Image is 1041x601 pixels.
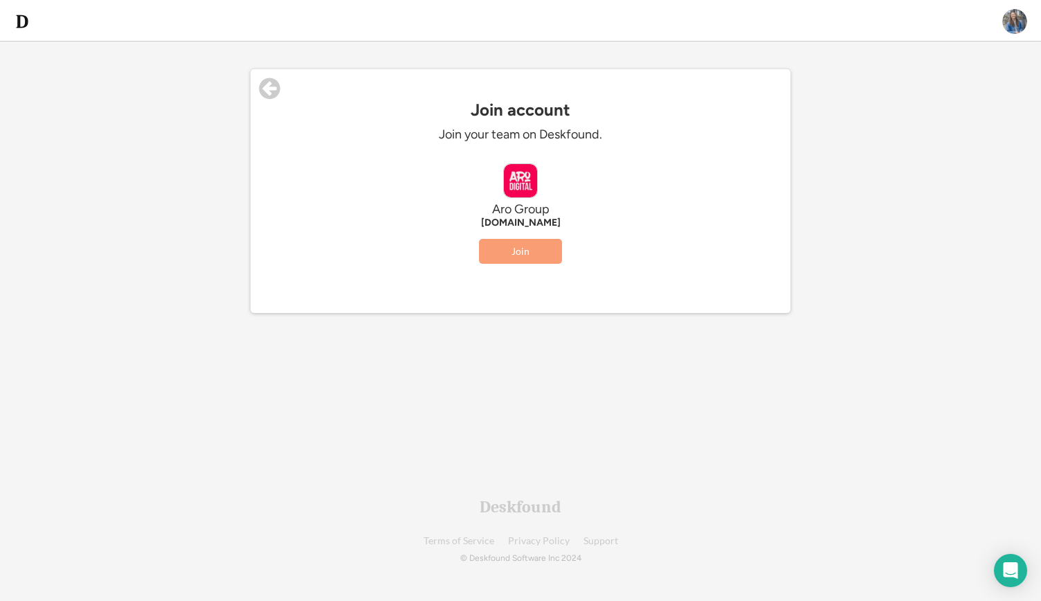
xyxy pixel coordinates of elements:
[479,239,562,264] button: Join
[313,217,728,228] div: [DOMAIN_NAME]
[313,127,728,143] div: Join your team on Deskfound.
[14,13,30,30] img: d-whitebg.png
[1002,9,1027,34] img: ACg8ocJuTi5BS2tb30hrLT2D1KC6n1e0aL6Wzr_REP8lZbqcH4HdqAI=s96-c
[583,536,618,546] a: Support
[424,536,494,546] a: Terms of Service
[251,100,790,120] div: Join account
[508,536,570,546] a: Privacy Policy
[994,554,1027,587] div: Open Intercom Messenger
[313,201,728,217] div: Aro Group
[504,164,537,197] img: aro.digital
[480,499,561,515] div: Deskfound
